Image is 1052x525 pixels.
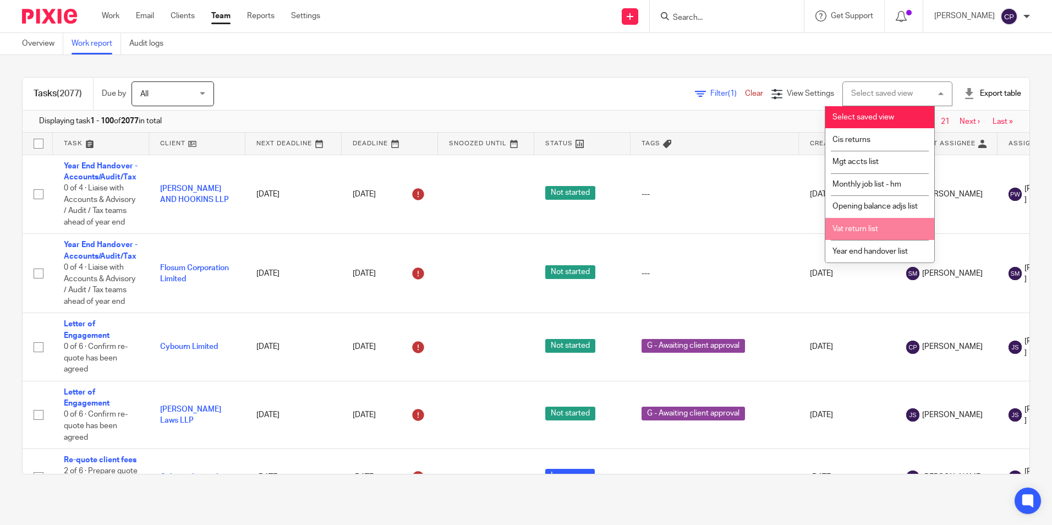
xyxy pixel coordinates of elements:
a: Reports [247,10,275,21]
b: 1 - 100 [90,117,114,125]
span: In progress [545,469,595,483]
span: Opening balance adjs list [832,203,918,210]
span: [PERSON_NAME] [922,409,983,420]
span: 0 of 4 · Liaise with Accounts & Advisory / Audit / Tax teams ahead of year end [64,184,135,226]
img: svg%3E [1000,8,1018,25]
div: [DATE] [353,265,427,282]
span: Year end handover list [832,248,908,255]
img: Pixie [22,9,77,24]
td: [DATE] [799,381,895,449]
span: 0 of 6 · Confirm re-quote has been agreed [64,411,128,441]
span: [PERSON_NAME] [922,268,983,279]
span: Get Support [831,12,873,20]
a: [PERSON_NAME] Laws LLP [160,406,221,424]
div: Select saved view [851,90,913,97]
a: [PERSON_NAME] AND HOOKINS LLP [160,185,229,204]
div: --- [642,472,788,483]
a: Cybourn Limited [160,473,218,481]
a: Overview [22,33,63,54]
span: Tags [642,140,660,146]
img: svg%3E [906,267,919,280]
span: (1) [728,90,737,97]
img: svg%3E [906,341,919,354]
span: Not started [545,186,595,200]
h1: Tasks [34,88,82,100]
a: Letter of Engagement [64,389,109,407]
a: Letter of Engagement [64,320,109,339]
span: G - Awaiting client approval [642,407,745,420]
img: svg%3E [1009,188,1022,201]
p: [PERSON_NAME] [934,10,995,21]
a: Re-quote client fees [64,456,136,464]
span: 0 of 6 · Confirm re-quote has been agreed [64,343,128,373]
div: Export table [963,88,1021,99]
span: 0 of 4 · Liaise with Accounts & Advisory / Audit / Tax teams ahead of year end [64,264,135,305]
span: 2 of 6 · Prepare quote for client in Word template [64,468,138,498]
span: View Settings [787,90,834,97]
td: [DATE] [245,155,342,234]
b: 2077 [121,117,139,125]
span: Not started [545,265,595,279]
span: All [140,90,149,98]
img: svg%3E [1009,408,1022,422]
img: svg%3E [1009,341,1022,354]
span: Not started [545,407,595,420]
span: Monthly job list - hm [832,181,901,188]
span: G - Awaiting client approval [642,339,745,353]
input: Search [672,13,771,23]
td: [DATE] [245,234,342,313]
a: Year End Handover - Accounts/Audit/Tax [64,241,138,260]
a: Year End Handover - Accounts/Audit/Tax [64,162,138,181]
td: [DATE] [245,313,342,381]
a: Next › [960,118,980,125]
img: svg%3E [906,408,919,422]
div: [DATE] [353,185,427,203]
a: Team [211,10,231,21]
div: [DATE] [353,338,427,356]
span: Select saved view [832,113,894,121]
p: Due by [102,88,126,99]
a: Clear [745,90,763,97]
span: Displaying task of in total [39,116,162,127]
a: Flosum Corporation Limited [160,264,229,283]
a: Work [102,10,119,21]
span: Filter [710,90,745,97]
td: [DATE] [799,234,895,313]
td: [DATE] [245,449,342,506]
span: Vat return list [832,225,878,233]
a: Email [136,10,154,21]
a: 21 [941,118,950,125]
td: [DATE] [799,313,895,381]
a: Cybourn Limited [160,343,218,351]
td: [DATE] [245,381,342,449]
a: Clients [171,10,195,21]
a: Work report [72,33,121,54]
td: [DATE] [799,155,895,234]
img: svg%3E [1009,471,1022,484]
span: (2077) [57,89,82,98]
a: Audit logs [129,33,172,54]
td: [DATE] [799,449,895,506]
span: Not started [545,339,595,353]
a: Settings [291,10,320,21]
img: svg%3E [1009,267,1022,280]
span: [PERSON_NAME] [922,472,983,483]
img: svg%3E [906,471,919,484]
span: [PERSON_NAME] [922,341,983,352]
a: Last » [993,118,1013,125]
span: Mgt accts list [832,158,879,166]
span: Cis returns [832,136,870,144]
span: [PERSON_NAME] [922,189,983,200]
div: [DATE] [353,406,427,424]
div: --- [642,189,788,200]
div: [DATE] [353,468,427,486]
div: --- [642,268,788,279]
